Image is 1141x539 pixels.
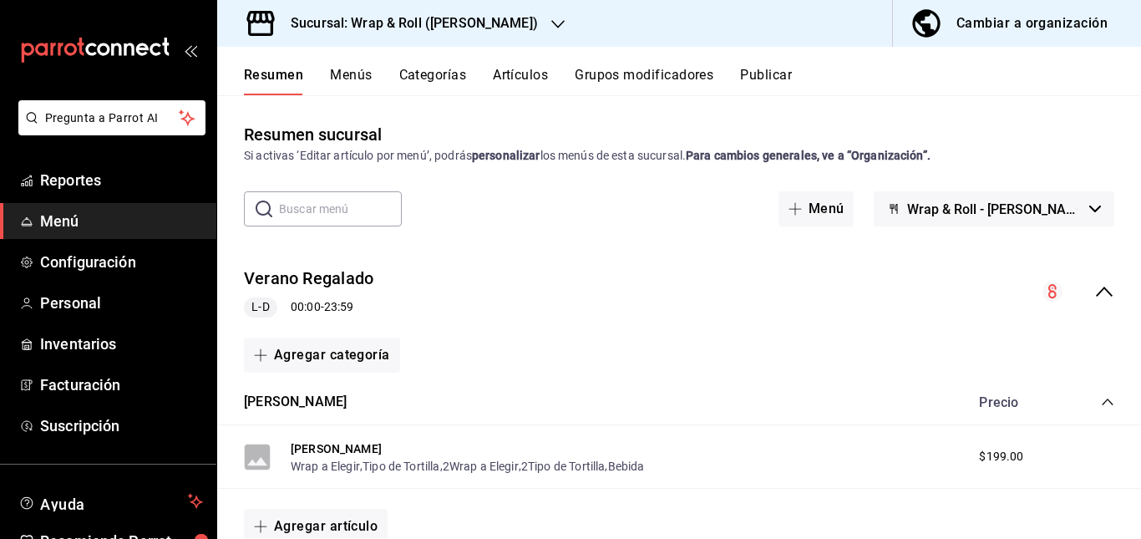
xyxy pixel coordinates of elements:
div: Si activas ‘Editar artículo por menú’, podrás los menús de esta sucursal. [244,147,1114,165]
button: Bebida [608,458,645,475]
button: collapse-category-row [1101,395,1114,409]
div: navigation tabs [244,67,1141,95]
button: Menú [778,191,854,226]
a: Pregunta a Parrot AI [12,121,205,139]
button: Wrap & Roll - [PERSON_NAME] [874,191,1114,226]
button: 2Wrap a Elegir [443,458,519,475]
button: [PERSON_NAME] [291,440,382,457]
input: Buscar menú [279,192,402,226]
div: 00:00 - 23:59 [244,297,373,318]
button: Grupos modificadores [575,67,713,95]
span: $199.00 [979,448,1023,465]
div: Cambiar a organización [956,12,1108,35]
button: Artículos [493,67,548,95]
span: Reportes [40,169,203,191]
button: Menús [330,67,372,95]
span: Ayuda [40,491,181,511]
span: Wrap & Roll - [PERSON_NAME] [907,201,1083,217]
span: Menú [40,210,203,232]
h3: Sucursal: Wrap & Roll ([PERSON_NAME]) [277,13,538,33]
span: Pregunta a Parrot AI [45,109,180,127]
span: Facturación [40,374,203,396]
span: Suscripción [40,414,203,437]
strong: Para cambios generales, ve a “Organización”. [686,149,931,162]
div: , , , , [291,457,645,475]
button: Categorías [399,67,467,95]
button: 2Tipo de Tortilla [521,458,606,475]
button: open_drawer_menu [184,43,197,57]
button: Wrap a Elegir [291,458,360,475]
button: Verano Regalado [244,267,373,291]
div: collapse-menu-row [217,253,1141,331]
span: Configuración [40,251,203,273]
div: Precio [962,394,1069,410]
strong: personalizar [472,149,540,162]
button: Resumen [244,67,303,95]
button: Agregar categoría [244,338,400,373]
button: Pregunta a Parrot AI [18,100,205,135]
div: Resumen sucursal [244,122,382,147]
span: Inventarios [40,333,203,355]
button: Tipo de Tortilla [363,458,439,475]
button: Publicar [740,67,792,95]
button: [PERSON_NAME] [244,393,347,412]
span: Personal [40,292,203,314]
span: L-D [245,298,276,316]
